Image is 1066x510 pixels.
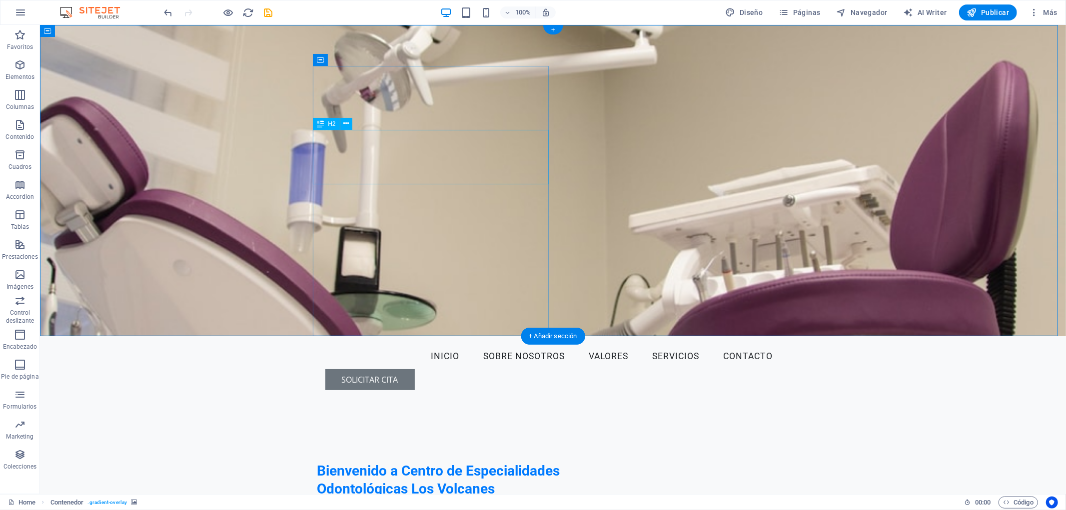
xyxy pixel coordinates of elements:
[6,193,34,201] p: Accordion
[1003,497,1034,509] span: Código
[262,6,274,18] button: save
[88,497,127,509] span: . gradient-overlay
[242,6,254,18] button: reload
[328,121,335,127] span: H2
[999,497,1038,509] button: Código
[982,499,984,506] span: :
[57,6,132,18] img: Editor Logo
[2,253,37,261] p: Prestaciones
[521,328,585,345] div: + Añadir sección
[726,7,763,17] span: Diseño
[50,497,84,509] span: Haz clic para seleccionar y doble clic para editar
[1025,4,1062,20] button: Más
[975,497,991,509] span: 00 00
[5,73,34,81] p: Elementos
[900,4,951,20] button: AI Writer
[11,223,29,231] p: Tablas
[8,497,35,509] a: Haz clic para cancelar la selección y doble clic para abrir páginas
[833,4,892,20] button: Navegador
[722,4,767,20] button: Diseño
[5,133,34,141] p: Contenido
[7,43,33,51] p: Favoritos
[515,6,531,18] h6: 100%
[162,6,174,18] button: undo
[6,103,34,111] p: Columnas
[959,4,1018,20] button: Publicar
[263,7,274,18] i: Guardar (Ctrl+S)
[6,283,33,291] p: Imágenes
[1046,497,1058,509] button: Usercentrics
[243,7,254,18] i: Volver a cargar página
[775,4,825,20] button: Páginas
[3,463,36,471] p: Colecciones
[1029,7,1058,17] span: Más
[837,7,888,17] span: Navegador
[3,343,37,351] p: Encabezado
[8,163,32,171] p: Cuadros
[131,500,137,505] i: Este elemento contiene un fondo
[500,6,536,18] button: 100%
[543,25,563,34] div: +
[904,7,947,17] span: AI Writer
[163,7,174,18] i: Deshacer: Cambiar ancho (Ctrl+Z)
[779,7,821,17] span: Páginas
[6,433,33,441] p: Marketing
[1,373,38,381] p: Pie de página
[50,497,137,509] nav: breadcrumb
[967,7,1010,17] span: Publicar
[3,403,36,411] p: Formularios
